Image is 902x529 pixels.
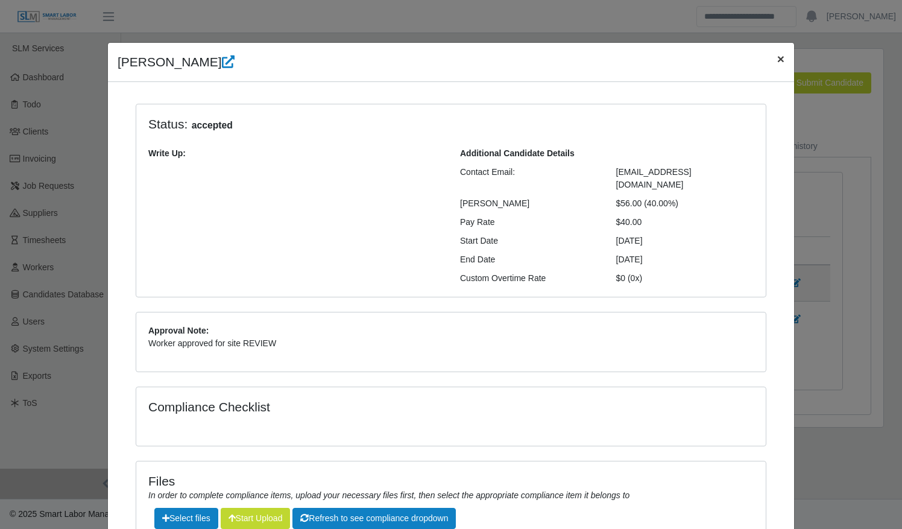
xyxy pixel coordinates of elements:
[777,52,784,66] span: ×
[451,166,607,191] div: Contact Email:
[148,326,209,335] b: Approval Note:
[118,52,235,72] h4: [PERSON_NAME]
[148,337,754,350] p: Worker approved for site REVIEW
[460,148,575,158] b: Additional Candidate Details
[607,216,763,229] div: $40.00
[148,399,546,414] h4: Compliance Checklist
[768,43,794,75] button: Close
[451,253,607,266] div: End Date
[451,216,607,229] div: Pay Rate
[451,235,607,247] div: Start Date
[616,255,643,264] span: [DATE]
[188,118,236,133] span: accepted
[148,474,754,489] h4: Files
[148,490,629,500] i: In order to complete compliance items, upload your necessary files first, then select the appropr...
[148,148,186,158] b: Write Up:
[616,273,643,283] span: $0 (0x)
[148,116,598,133] h4: Status:
[616,167,692,189] span: [EMAIL_ADDRESS][DOMAIN_NAME]
[451,197,607,210] div: [PERSON_NAME]
[451,272,607,285] div: Custom Overtime Rate
[607,235,763,247] div: [DATE]
[607,197,763,210] div: $56.00 (40.00%)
